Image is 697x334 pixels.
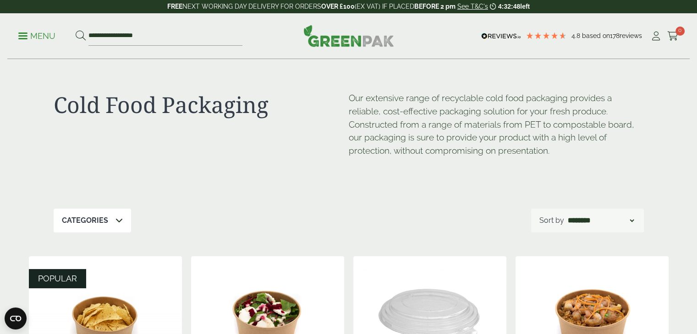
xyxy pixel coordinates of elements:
[321,3,355,10] strong: OVER £100
[414,3,456,10] strong: BEFORE 2 pm
[54,92,349,118] h1: Cold Food Packaging
[38,274,77,283] span: POPULAR
[582,32,610,39] span: Based on
[526,32,567,40] div: 4.78 Stars
[498,3,520,10] span: 4:32:48
[481,33,521,39] img: REVIEWS.io
[667,32,679,41] i: Cart
[167,3,182,10] strong: FREE
[303,25,394,47] img: GreenPak Supplies
[620,32,642,39] span: reviews
[18,31,55,42] p: Menu
[18,31,55,40] a: Menu
[675,27,685,36] span: 0
[566,215,636,226] select: Shop order
[650,32,662,41] i: My Account
[349,92,644,157] p: Our extensive range of recyclable cold food packaging provides a reliable, cost-effective packagi...
[457,3,488,10] a: See T&C's
[667,29,679,43] a: 0
[62,215,108,226] p: Categories
[571,32,582,39] span: 4.8
[539,215,564,226] p: Sort by
[520,3,530,10] span: left
[5,307,27,329] button: Open CMP widget
[610,32,620,39] span: 178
